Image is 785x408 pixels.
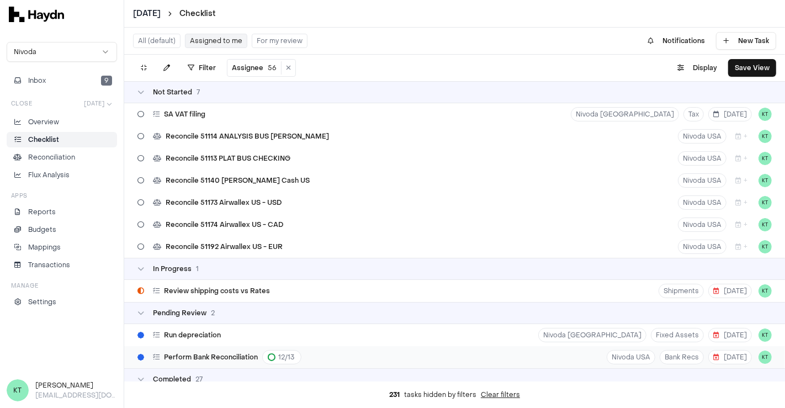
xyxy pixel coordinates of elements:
[713,331,747,340] span: [DATE]
[7,204,117,220] a: Reports
[731,240,752,254] button: +
[7,73,117,88] button: Inbox9
[28,117,59,127] p: Overview
[607,350,655,364] button: Nivoda USA
[759,130,772,143] button: KT
[7,379,29,401] span: KT
[28,260,70,270] p: Transactions
[759,351,772,364] button: KT
[671,59,724,77] button: Display
[278,353,294,362] span: 12 / 13
[185,34,247,48] button: Assigned to me
[35,380,117,390] h3: [PERSON_NAME]
[716,32,776,50] button: New Task
[713,110,747,119] span: [DATE]
[28,135,59,145] p: Checklist
[759,108,772,121] button: KT
[731,129,752,144] button: +
[728,59,776,77] button: Save View
[759,240,772,253] button: KT
[389,390,400,399] span: 231
[181,59,222,77] button: Filter
[708,350,752,364] button: [DATE]
[124,381,785,408] div: tasks hidden by filters
[153,88,192,97] span: Not Started
[678,173,726,188] button: Nivoda USA
[7,114,117,130] a: Overview
[759,152,772,165] button: KT
[7,167,117,183] a: Flux Analysis
[166,242,283,251] span: Reconcile 51192 Airwallex US - EUR
[28,242,61,252] p: Mappings
[164,353,258,362] span: Perform Bank Reconciliation
[28,76,46,86] span: Inbox
[196,264,199,273] span: 1
[28,225,56,235] p: Budgets
[101,76,112,86] span: 9
[713,287,747,295] span: [DATE]
[195,375,203,384] span: 27
[7,240,117,255] a: Mappings
[678,151,726,166] button: Nivoda USA
[538,328,646,342] button: Nivoda [GEOGRAPHIC_DATA]
[133,8,216,19] nav: breadcrumb
[731,173,752,188] button: +
[7,294,117,310] a: Settings
[759,218,772,231] button: KT
[708,328,752,342] button: [DATE]
[759,174,772,187] button: KT
[227,61,282,75] button: Assignee56
[7,222,117,237] a: Budgets
[133,8,161,19] button: [DATE]
[166,198,282,207] span: Reconcile 51173 Airwallex US - USD
[11,192,28,200] h3: Apps
[731,218,752,232] button: +
[678,195,726,210] button: Nivoda USA
[571,107,679,121] button: Nivoda [GEOGRAPHIC_DATA]
[11,282,39,290] h3: Manage
[35,390,117,400] p: [EMAIL_ADDRESS][DOMAIN_NAME]
[197,88,200,97] span: 7
[759,284,772,298] button: KT
[153,375,191,384] span: Completed
[641,32,712,50] button: Notifications
[481,390,520,399] button: Clear filters
[713,353,747,362] span: [DATE]
[759,328,772,342] button: KT
[11,99,33,108] h3: Close
[731,195,752,210] button: +
[179,8,216,19] a: Checklist
[28,297,56,307] p: Settings
[9,7,64,22] img: svg+xml,%3c
[708,107,752,121] button: [DATE]
[232,63,263,72] span: Assignee
[84,99,105,108] span: [DATE]
[683,107,704,121] button: Tax
[164,287,270,295] span: Review shipping costs vs Rates
[133,34,181,48] button: All (default)
[211,309,215,317] span: 2
[164,331,221,340] span: Run depreciation
[28,170,70,180] p: Flux Analysis
[731,151,752,166] button: +
[166,176,310,185] span: Reconcile 51140 [PERSON_NAME] Cash US
[166,154,290,163] span: Reconcile 51113 PLAT BUS CHECKING
[28,207,56,217] p: Reports
[153,309,206,317] span: Pending Review
[660,350,704,364] button: Bank Recs
[166,132,329,141] span: Reconcile 51114 ANALYSIS BUS [PERSON_NAME]
[651,328,704,342] button: Fixed Assets
[7,132,117,147] a: Checklist
[659,284,704,298] button: Shipments
[759,196,772,209] button: KT
[678,218,726,232] button: Nivoda USA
